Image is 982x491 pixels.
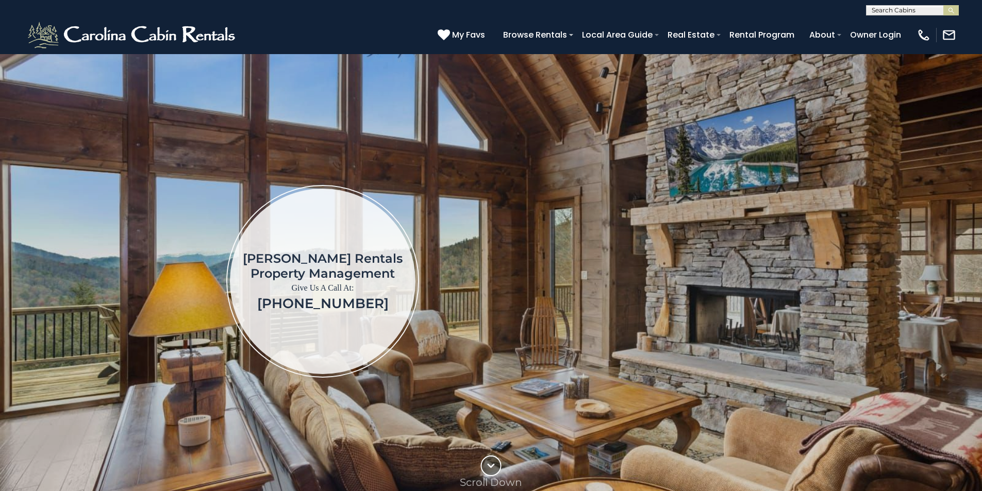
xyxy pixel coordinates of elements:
iframe: New Contact Form [585,84,922,478]
a: Local Area Guide [577,26,658,44]
a: Owner Login [845,26,906,44]
a: My Favs [438,28,488,42]
a: [PHONE_NUMBER] [257,295,389,312]
img: mail-regular-white.png [942,28,956,42]
p: Give Us A Call At: [243,281,403,295]
a: About [804,26,840,44]
span: My Favs [452,28,485,41]
a: Rental Program [724,26,800,44]
p: Scroll Down [460,476,522,488]
h1: [PERSON_NAME] Rentals Property Management [243,251,403,281]
img: White-1-2.png [26,20,240,50]
a: Browse Rentals [498,26,572,44]
img: phone-regular-white.png [917,28,931,42]
a: Real Estate [662,26,720,44]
